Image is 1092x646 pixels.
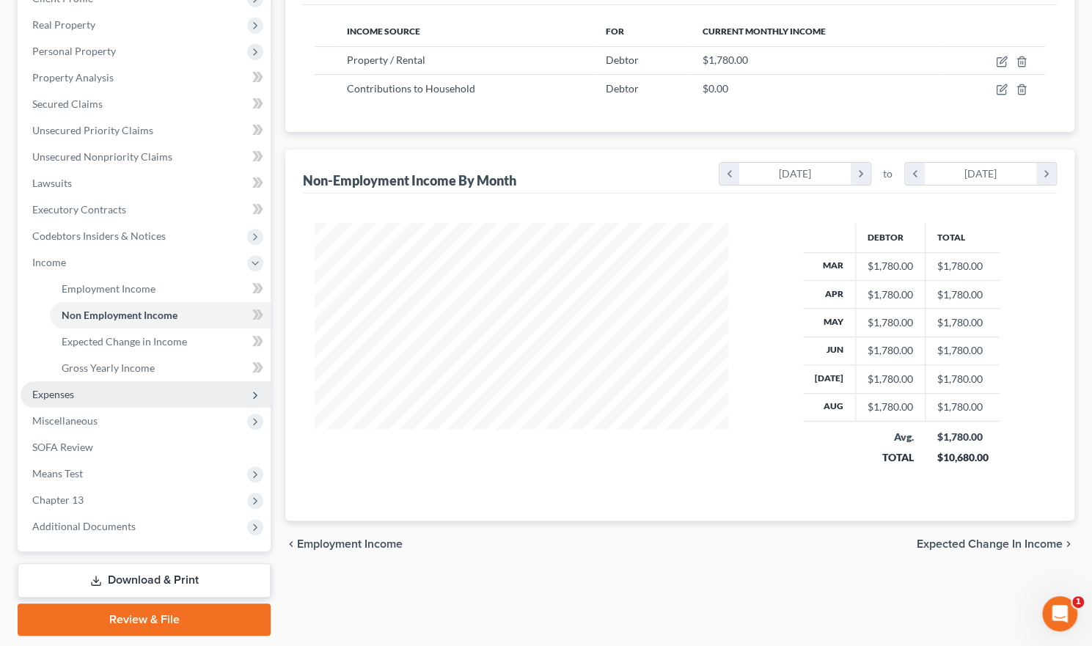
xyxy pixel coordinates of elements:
span: Property Analysis [32,71,114,84]
i: chevron_left [905,163,925,185]
div: $1,780.00 [868,259,913,274]
iframe: Intercom live chat [1042,596,1077,631]
span: to [883,166,893,181]
th: Aug [803,393,856,421]
span: Gross Yearly Income [62,361,155,374]
span: Employment Income [62,282,155,295]
a: Property Analysis [21,65,271,91]
a: Non Employment Income [50,302,271,328]
td: $1,780.00 [925,252,1000,280]
div: $1,780.00 [868,315,913,330]
span: Current Monthly Income [703,26,826,37]
span: Expenses [32,388,74,400]
span: Debtor [606,54,639,66]
span: Debtor [606,82,639,95]
a: Unsecured Nonpriority Claims [21,144,271,170]
button: chevron_left Employment Income [285,538,403,550]
th: Jun [803,337,856,364]
a: Expected Change in Income [50,328,271,355]
a: Gross Yearly Income [50,355,271,381]
span: Property / Rental [347,54,425,66]
span: Income [32,256,66,268]
div: TOTAL [867,450,913,465]
span: Executory Contracts [32,203,126,216]
i: chevron_left [719,163,739,185]
td: $1,780.00 [925,393,1000,421]
span: Means Test [32,467,83,480]
span: Income Source [347,26,420,37]
td: $1,780.00 [925,280,1000,308]
a: Executory Contracts [21,197,271,223]
div: Non-Employment Income By Month [303,172,516,189]
td: $1,780.00 [925,337,1000,364]
div: $1,780.00 [868,343,913,358]
td: $1,780.00 [925,309,1000,337]
a: Employment Income [50,276,271,302]
th: Debtor [855,223,925,252]
span: Personal Property [32,45,116,57]
span: Non Employment Income [62,309,177,321]
i: chevron_left [285,538,297,550]
span: Codebtors Insiders & Notices [32,230,166,242]
i: chevron_right [1063,538,1074,550]
th: Mar [803,252,856,280]
span: Additional Documents [32,520,136,532]
a: Secured Claims [21,91,271,117]
div: [DATE] [739,163,851,185]
span: SOFA Review [32,441,93,453]
div: $1,780.00 [868,400,913,414]
th: May [803,309,856,337]
div: [DATE] [925,163,1037,185]
i: chevron_right [1036,163,1056,185]
span: Real Property [32,18,95,31]
th: Apr [803,280,856,308]
span: Unsecured Priority Claims [32,124,153,136]
span: For [606,26,624,37]
span: Expected Change in Income [62,335,187,348]
span: $1,780.00 [703,54,748,66]
th: [DATE] [803,365,856,393]
span: Contributions to Household [347,82,475,95]
div: $10,680.00 [937,450,988,465]
div: $1,780.00 [937,430,988,444]
span: Miscellaneous [32,414,98,427]
td: $1,780.00 [925,365,1000,393]
span: Chapter 13 [32,493,84,506]
span: Expected Change in Income [917,538,1063,550]
i: chevron_right [851,163,871,185]
div: $1,780.00 [868,287,913,302]
a: Review & File [18,603,271,636]
th: Total [925,223,1000,252]
span: Secured Claims [32,98,103,110]
a: Download & Print [18,563,271,598]
div: $1,780.00 [868,372,913,386]
button: Expected Change in Income chevron_right [917,538,1074,550]
a: Lawsuits [21,170,271,197]
span: 1 [1072,596,1084,608]
span: Employment Income [297,538,403,550]
div: Avg. [867,430,913,444]
a: SOFA Review [21,434,271,460]
span: Lawsuits [32,177,72,189]
a: Unsecured Priority Claims [21,117,271,144]
span: Unsecured Nonpriority Claims [32,150,172,163]
span: $0.00 [703,82,728,95]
